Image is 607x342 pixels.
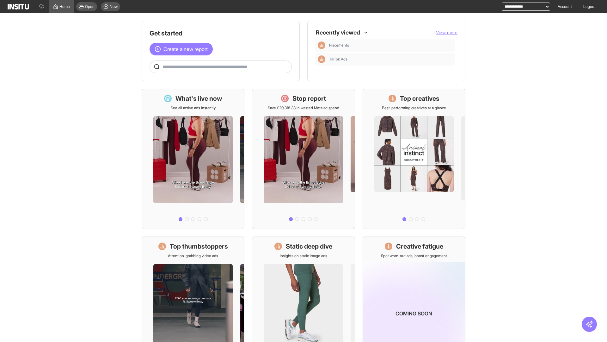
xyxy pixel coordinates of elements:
[8,4,29,9] img: Logo
[268,105,339,111] p: Save £20,318.33 in wasted Meta ad spend
[142,89,244,229] a: What's live nowSee all active ads instantly
[59,4,70,9] span: Home
[286,242,332,251] h1: Static deep dive
[382,105,446,111] p: Best-performing creatives at a glance
[163,45,208,53] span: Create a new report
[280,253,327,258] p: Insights on static image ads
[329,43,452,48] span: Placements
[175,94,222,103] h1: What's live now
[363,89,465,229] a: Top creativesBest-performing creatives at a glance
[318,55,325,63] div: Insights
[329,43,349,48] span: Placements
[150,29,292,38] h1: Get started
[318,41,325,49] div: Insights
[329,57,347,62] span: TikTok Ads
[292,94,326,103] h1: Stop report
[252,89,355,229] a: Stop reportSave £20,318.33 in wasted Meta ad spend
[150,43,213,55] button: Create a new report
[329,57,452,62] span: TikTok Ads
[168,253,218,258] p: Attention-grabbing video ads
[436,30,457,35] span: View more
[170,242,228,251] h1: Top thumbstoppers
[171,105,216,111] p: See all active ads instantly
[400,94,439,103] h1: Top creatives
[436,29,457,36] button: View more
[110,4,118,9] span: New
[85,4,95,9] span: Open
